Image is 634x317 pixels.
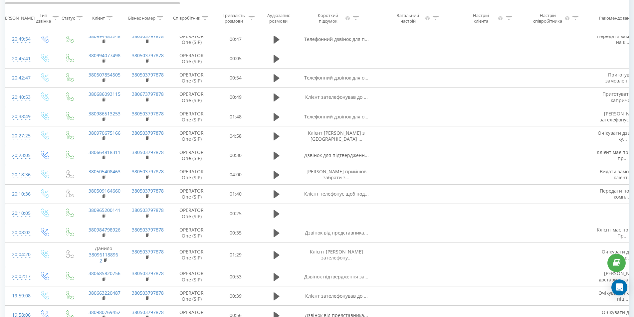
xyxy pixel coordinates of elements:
td: OPERATOR One (SIP) [168,223,215,242]
a: 380503797878 [132,188,164,194]
span: Клієнт телефонує щоб под... [304,191,369,197]
a: 380965200141 [89,207,120,213]
div: Бізнес номер [128,15,155,21]
a: 380503797878 [132,72,164,78]
div: Клієнт [92,15,105,21]
td: OPERATOR One (SIP) [168,242,215,267]
a: 380503797878 [132,52,164,59]
div: Аудіозапис розмови [262,13,295,24]
a: 380503797878 [132,168,164,175]
a: 380503797878 [132,227,164,233]
a: 380503797878 [132,207,164,213]
a: 380503797878 [132,309,164,315]
td: OPERATOR One (SIP) [168,267,215,286]
div: Короткий підсумок [312,13,344,24]
td: 00:30 [215,146,257,165]
td: 04:00 [215,165,257,184]
div: 20:49:54 [12,33,25,46]
a: 380503797878 [132,110,164,117]
a: 380503797878 [132,270,164,276]
span: Клієнт [PERSON_NAME] з [GEOGRAPHIC_DATA] ... [308,130,365,142]
span: Дзвінок від представника... [305,230,368,236]
td: 01:48 [215,107,257,126]
td: OPERATOR One (SIP) [168,126,215,146]
div: 20:08:02 [12,226,25,239]
div: 20:10:36 [12,188,25,201]
span: Клієнт [PERSON_NAME] зателефону... [310,248,363,261]
td: 00:49 [215,87,257,107]
td: 00:35 [215,223,257,242]
td: 00:53 [215,267,257,286]
td: OPERATOR One (SIP) [168,107,215,126]
a: 380503797878 [132,149,164,155]
span: Клієнт зателефонував до ... [305,94,368,100]
td: OPERATOR One (SIP) [168,49,215,68]
td: 00:05 [215,49,257,68]
div: Тривалість розмови [221,13,247,24]
div: 20:42:47 [12,72,25,84]
div: 20:27:25 [12,129,25,142]
a: 380685820756 [89,270,120,276]
td: 04:58 [215,126,257,146]
a: 380507854505 [89,72,120,78]
div: 20:23:05 [12,149,25,162]
a: 380686093115 [89,91,120,97]
span: Клієнт зателефонував до ... [305,293,368,299]
a: 380663220487 [89,290,120,296]
div: 20:02:17 [12,270,25,283]
td: 00:54 [215,68,257,87]
div: [PERSON_NAME] [1,15,35,21]
td: 00:39 [215,286,257,306]
a: 380503797878 [132,290,164,296]
a: 380505408463 [89,168,120,175]
span: Дзвінок для підтвердженн... [304,152,369,158]
td: OPERATOR One (SIP) [168,87,215,107]
div: 20:38:49 [12,110,25,123]
span: Телефонний дзвінок для п... [304,36,369,42]
span: Дзвінок підтвердження за... [304,273,368,280]
a: 380984798926 [89,227,120,233]
a: 380961188962 [89,251,118,264]
a: 380664818311 [89,149,120,155]
a: 380994483248 [89,33,120,39]
a: 380503797878 [132,33,164,39]
div: Настрій співробітника [532,13,564,24]
div: 20:04:20 [12,248,25,261]
td: Данило [82,242,125,267]
a: 380970675166 [89,130,120,136]
a: 380503797878 [132,248,164,255]
div: 20:45:41 [12,52,25,65]
div: Статус [62,15,75,21]
td: OPERATOR One (SIP) [168,68,215,87]
a: 380980769452 [89,309,120,315]
a: 380994077498 [89,52,120,59]
div: 19:59:08 [12,289,25,302]
td: 01:40 [215,184,257,204]
td: OPERATOR One (SIP) [168,204,215,223]
a: 380986513253 [89,110,120,117]
span: Телефонний дзвінок для о... [304,113,368,120]
div: 20:40:53 [12,91,25,104]
a: 380503797878 [132,130,164,136]
div: Співробітник [173,15,200,21]
td: 01:29 [215,242,257,267]
div: Open Intercom Messenger [611,279,627,295]
div: Настрій клієнта [465,13,496,24]
span: Телефонний дзвінок для о... [304,75,368,81]
div: Тип дзвінка [36,13,51,24]
a: 380673797878 [132,91,164,97]
div: Загальний настрій [392,13,424,24]
td: OPERATOR One (SIP) [168,184,215,204]
td: OPERATOR One (SIP) [168,146,215,165]
td: 00:25 [215,204,257,223]
td: OPERATOR One (SIP) [168,30,215,49]
td: OPERATOR One (SIP) [168,286,215,306]
td: OPERATOR One (SIP) [168,165,215,184]
div: 20:18:36 [12,168,25,181]
a: 380509164660 [89,188,120,194]
td: 00:47 [215,30,257,49]
div: 20:10:05 [12,207,25,220]
span: [PERSON_NAME] прийшов забрати з... [307,168,366,181]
